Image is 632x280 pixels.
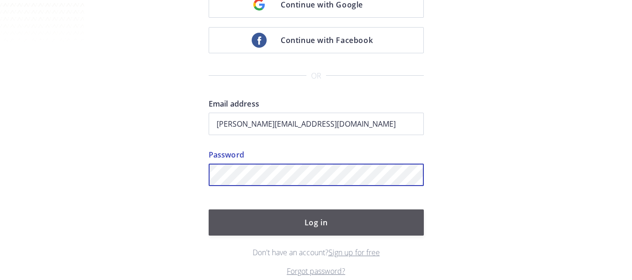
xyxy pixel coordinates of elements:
span: or [306,66,326,86]
label: Password [209,149,424,164]
a: Continue with Facebook [209,27,424,53]
button: Log in [209,209,424,236]
p: Don't have an account? [209,247,424,258]
a: Forgot password? [287,266,345,276]
a: Sign up for free [328,247,380,258]
label: Email address [209,98,424,113]
input: johndoe@realestate.com [209,113,424,135]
